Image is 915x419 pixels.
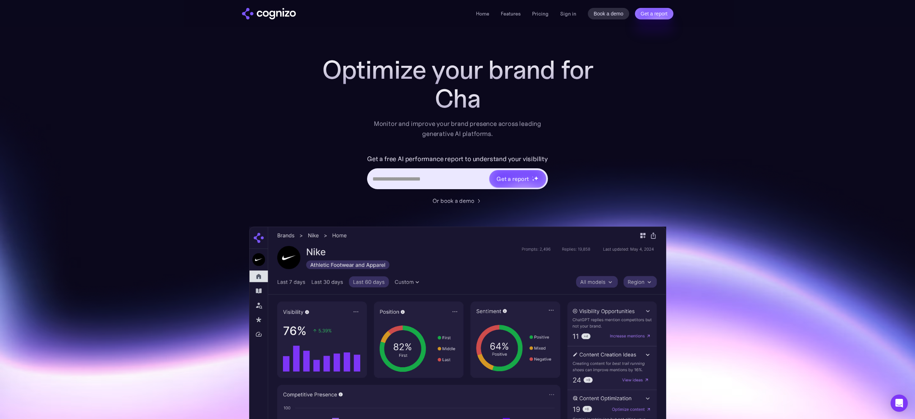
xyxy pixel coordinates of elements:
[891,395,908,412] div: Open Intercom Messenger
[588,8,629,19] a: Book a demo
[314,84,601,113] div: Cha
[501,10,521,17] a: Features
[534,176,539,181] img: star
[532,10,549,17] a: Pricing
[242,8,296,19] img: cognizo logo
[433,196,474,205] div: Or book a demo
[476,10,489,17] a: Home
[489,169,547,188] a: Get a reportstarstarstar
[369,119,546,139] div: Monitor and improve your brand presence across leading generative AI platforms.
[635,8,673,19] a: Get a report
[367,153,548,165] label: Get a free AI performance report to understand your visibility
[532,176,533,177] img: star
[433,196,483,205] a: Or book a demo
[532,179,535,181] img: star
[497,174,529,183] div: Get a report
[314,55,601,84] h1: Optimize your brand for
[560,9,576,18] a: Sign in
[242,8,296,19] a: home
[367,153,548,193] form: Hero URL Input Form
